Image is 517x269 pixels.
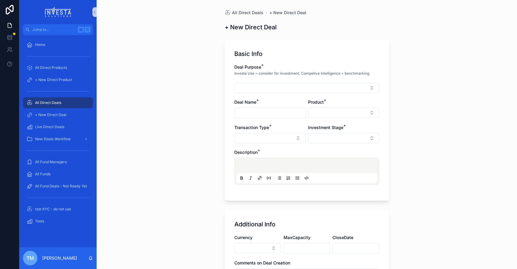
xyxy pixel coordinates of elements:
span: Deal Name [234,99,256,105]
span: + New Direct Product [35,77,72,82]
span: Jump to... [32,27,75,32]
h1: Additional Info [234,220,275,228]
button: Jump to...K [23,24,93,35]
a: All Direct Products [23,62,93,73]
a: All Direct Deals [23,97,93,108]
p: [PERSON_NAME] [42,255,77,261]
button: Select Button [234,133,306,143]
button: Select Button [234,243,281,253]
button: Select Button [308,108,379,118]
a: All Fund Deals - Not Ready Yet [23,181,93,192]
a: All Funds [23,169,93,180]
img: App logo [45,7,71,17]
a: + New Direct Deal [23,109,93,120]
div: scrollable content [19,35,97,235]
span: Comments on Deal Creation [234,260,290,265]
span: Tools [35,219,44,224]
a: + New Direct Deal [269,10,306,16]
span: Home [35,42,45,47]
span: TM [27,254,34,262]
a: Tools [23,216,93,227]
span: MaxCapacity [284,235,310,240]
span: Live Direct Deals [35,125,64,129]
span: All Direct Products [35,65,67,70]
span: Currency [234,235,252,240]
button: Select Button [234,83,379,93]
span: Description [234,150,258,155]
span: Transaction Type [234,125,269,130]
p: Investa Use = consider for investment; Competive Intelligence = benchmarking [234,71,369,76]
span: CloseDate [332,235,353,240]
a: All Direct Deals [225,10,263,16]
span: New Deals Workflow [35,137,71,141]
span: All Direct Deals [232,10,263,16]
span: Investment Stage [308,125,343,130]
span: All Direct Deals [35,100,61,105]
a: test KYC - do not use [23,204,93,215]
span: + New Direct Deal [35,112,66,117]
button: Select Button [308,133,379,143]
h1: + New Direct Deal [225,23,277,31]
a: + New Direct Product [23,74,93,85]
a: Live Direct Deals [23,122,93,132]
span: K [85,27,90,32]
span: test KYC - do not use [35,207,71,212]
a: Home [23,39,93,50]
a: New Deals Workflow [23,134,93,144]
h1: Basic Info [234,50,262,58]
span: Deal Purpose [234,64,261,70]
span: All Funds [35,172,50,177]
a: All Fund Managers [23,157,93,167]
span: All Fund Managers [35,160,67,164]
span: All Fund Deals - Not Ready Yet [35,184,87,189]
span: Product [308,99,324,105]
